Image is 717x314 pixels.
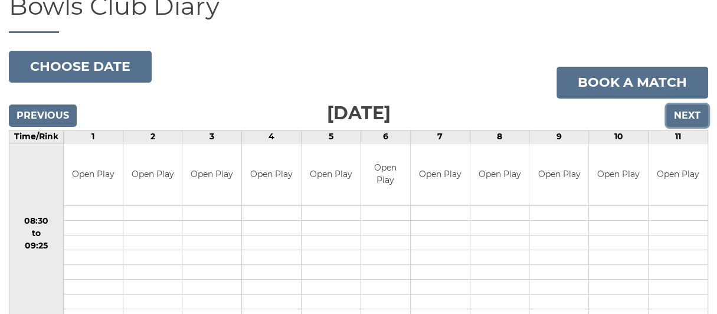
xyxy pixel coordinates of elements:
[302,143,361,205] td: Open Play
[242,143,301,205] td: Open Play
[589,143,648,205] td: Open Play
[470,143,529,205] td: Open Play
[556,67,708,99] a: Book a match
[182,130,242,143] td: 3
[182,143,241,205] td: Open Play
[242,130,302,143] td: 4
[9,130,64,143] td: Time/Rink
[529,130,589,143] td: 9
[410,130,470,143] td: 7
[649,143,708,205] td: Open Play
[666,104,708,127] input: Next
[123,130,182,143] td: 2
[470,130,529,143] td: 8
[361,143,410,205] td: Open Play
[411,143,470,205] td: Open Play
[361,130,410,143] td: 6
[529,143,588,205] td: Open Play
[123,143,182,205] td: Open Play
[9,104,77,127] input: Previous
[9,51,152,83] button: Choose date
[302,130,361,143] td: 5
[63,130,123,143] td: 1
[589,130,649,143] td: 10
[64,143,123,205] td: Open Play
[649,130,708,143] td: 11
